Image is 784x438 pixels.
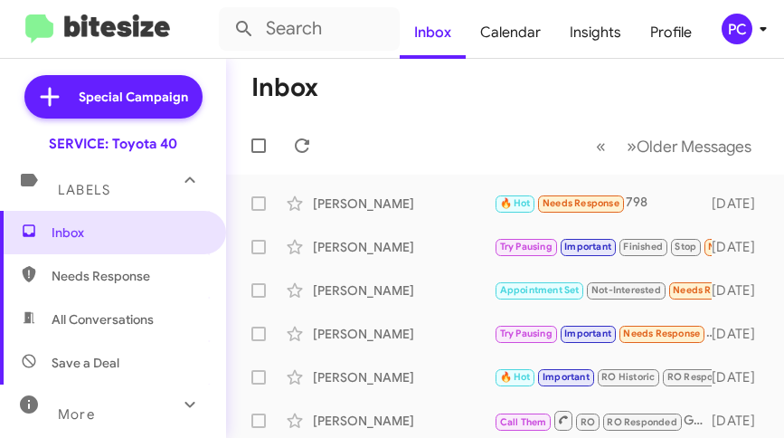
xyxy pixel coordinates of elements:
[675,241,696,252] span: Stop
[627,135,637,157] span: »
[500,416,547,428] span: Call Them
[564,241,611,252] span: Important
[500,328,553,339] span: Try Pausing
[79,88,188,106] span: Special Campaign
[667,371,776,383] span: RO Responded Historic
[494,323,712,344] div: Is my vehicle still covered for the free oil change
[24,75,203,119] a: Special Campaign
[219,7,400,51] input: Search
[313,325,494,343] div: [PERSON_NAME]
[466,6,555,59] a: Calendar
[58,182,110,198] span: Labels
[585,128,617,165] button: Previous
[623,241,663,252] span: Finished
[52,267,205,285] span: Needs Response
[313,412,494,430] div: [PERSON_NAME]
[722,14,752,44] div: PC
[49,135,177,153] div: SERVICE: Toyota 40
[712,195,770,213] div: [DATE]
[52,310,154,328] span: All Conversations
[500,197,531,209] span: 🔥 Hot
[313,195,494,213] div: [PERSON_NAME]
[494,193,712,214] div: 798
[712,281,770,300] div: [DATE]
[313,238,494,256] div: [PERSON_NAME]
[712,238,770,256] div: [DATE]
[623,328,700,339] span: Needs Response
[251,73,318,102] h1: Inbox
[607,416,676,428] span: RO Responded
[543,371,590,383] span: Important
[543,197,619,209] span: Needs Response
[712,325,770,343] div: [DATE]
[673,284,750,296] span: Needs Response
[712,368,770,386] div: [DATE]
[706,14,764,44] button: PC
[494,409,712,432] div: Good afternoon! I saw that you gave us a call earlier and just wanted to check in to see if you w...
[500,371,531,383] span: 🔥 Hot
[555,6,636,59] a: Insights
[313,281,494,300] div: [PERSON_NAME]
[616,128,762,165] button: Next
[494,236,712,257] div: Liked “I will update our system, thank you!”
[500,241,553,252] span: Try Pausing
[637,137,751,157] span: Older Messages
[586,128,762,165] nav: Page navigation example
[596,135,606,157] span: «
[591,284,661,296] span: Not-Interested
[494,280,712,300] div: I am sorry that time did not work for you, I have availability [DATE], is there a time you were l...
[500,284,580,296] span: Appointment Set
[52,224,205,242] span: Inbox
[636,6,706,59] a: Profile
[400,6,466,59] a: Inbox
[494,367,712,387] div: Hey [PERSON_NAME], so my car needs oil change can I come now if there is availability?
[601,371,655,383] span: RO Historic
[712,412,770,430] div: [DATE]
[581,416,595,428] span: RO
[313,368,494,386] div: [PERSON_NAME]
[564,328,611,339] span: Important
